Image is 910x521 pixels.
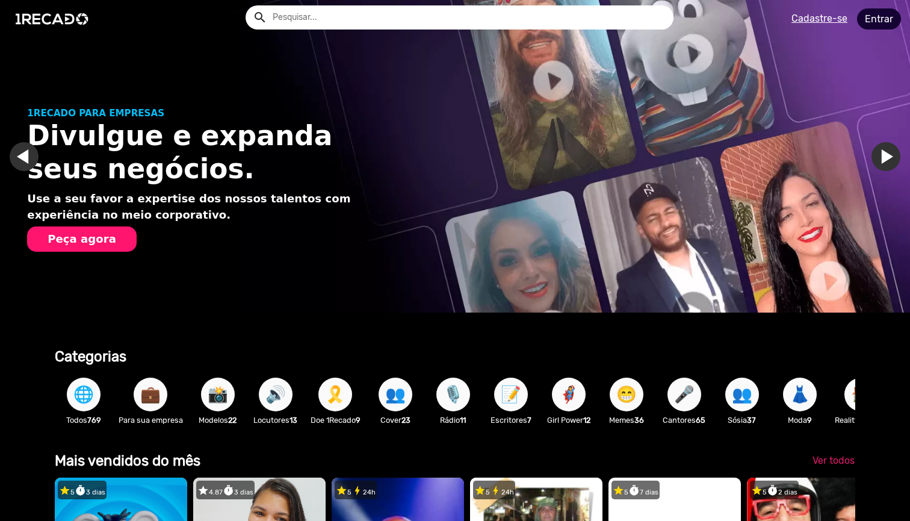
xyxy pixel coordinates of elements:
button: 🎤 [667,378,701,411]
button: 🌐 [67,378,101,411]
button: 👥 [379,378,412,411]
p: Cantores [661,414,707,426]
b: 37 [747,416,756,425]
p: Todos [61,414,107,426]
a: Ir para o próximo slide [871,142,900,171]
p: Escritores [488,414,534,426]
p: Modelos [195,414,241,426]
span: 📸 [208,378,228,411]
a: Ir para o slide anterior [10,142,39,171]
span: 🎤 [674,378,695,411]
b: 65 [696,416,705,425]
span: 😁 [616,378,637,411]
button: 📝 [494,378,528,411]
p: Para sua empresa [119,414,183,426]
mat-icon: Example home icon [253,10,267,25]
span: Ver todos [812,455,855,466]
b: 13 [289,416,297,425]
button: 🎗️ [318,378,352,411]
b: Categorias [55,348,126,365]
p: Moda [777,414,823,426]
button: 🔊 [259,378,292,411]
span: 🎗️ [325,378,345,411]
button: 🎙️ [436,378,470,411]
span: 📝 [501,378,521,411]
b: 7 [527,416,531,425]
span: 👗 [790,378,810,411]
h1: Divulgue e expanda seus negócios. [27,120,391,186]
span: 🦸‍♀️ [559,378,579,411]
span: 🌐 [73,378,94,411]
button: 😁 [610,378,643,411]
span: 👥 [732,378,752,411]
p: Sósia [719,414,765,426]
button: Example home icon [249,6,270,27]
input: Pesquisar... [264,5,673,30]
b: 769 [87,416,101,425]
span: 👥 [385,378,406,411]
button: 👥 [725,378,759,411]
b: 12 [583,416,590,425]
span: 🎙️ [443,378,463,411]
b: 9 [807,416,812,425]
button: 💼 [134,378,167,411]
b: 23 [401,416,410,425]
p: Doe 1Recado [311,414,361,426]
b: 9 [356,416,361,425]
span: 💼 [140,378,161,411]
b: Mais vendidos do mês [55,452,200,469]
button: 🦸‍♀️ [552,378,586,411]
p: Use a seu favor a expertise dos nossos talentos com experiência no meio corporativo. [27,190,391,223]
a: Entrar [857,8,901,30]
u: Cadastre-se [791,13,847,24]
p: Reality Show [835,414,888,426]
b: 36 [634,416,644,425]
p: Locutores [253,414,299,426]
b: 11 [460,416,466,425]
p: Cover [373,414,418,426]
button: 🏠 [844,378,878,411]
button: Peça agora [27,226,136,252]
p: 1RECADO PARA EMPRESAS [27,107,391,120]
p: Rádio [430,414,476,426]
button: 📸 [201,378,235,411]
p: Girl Power [546,414,592,426]
span: 🏠 [851,378,871,411]
span: 🔊 [265,378,286,411]
p: Memes [604,414,649,426]
b: 22 [228,416,237,425]
button: 👗 [783,378,817,411]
